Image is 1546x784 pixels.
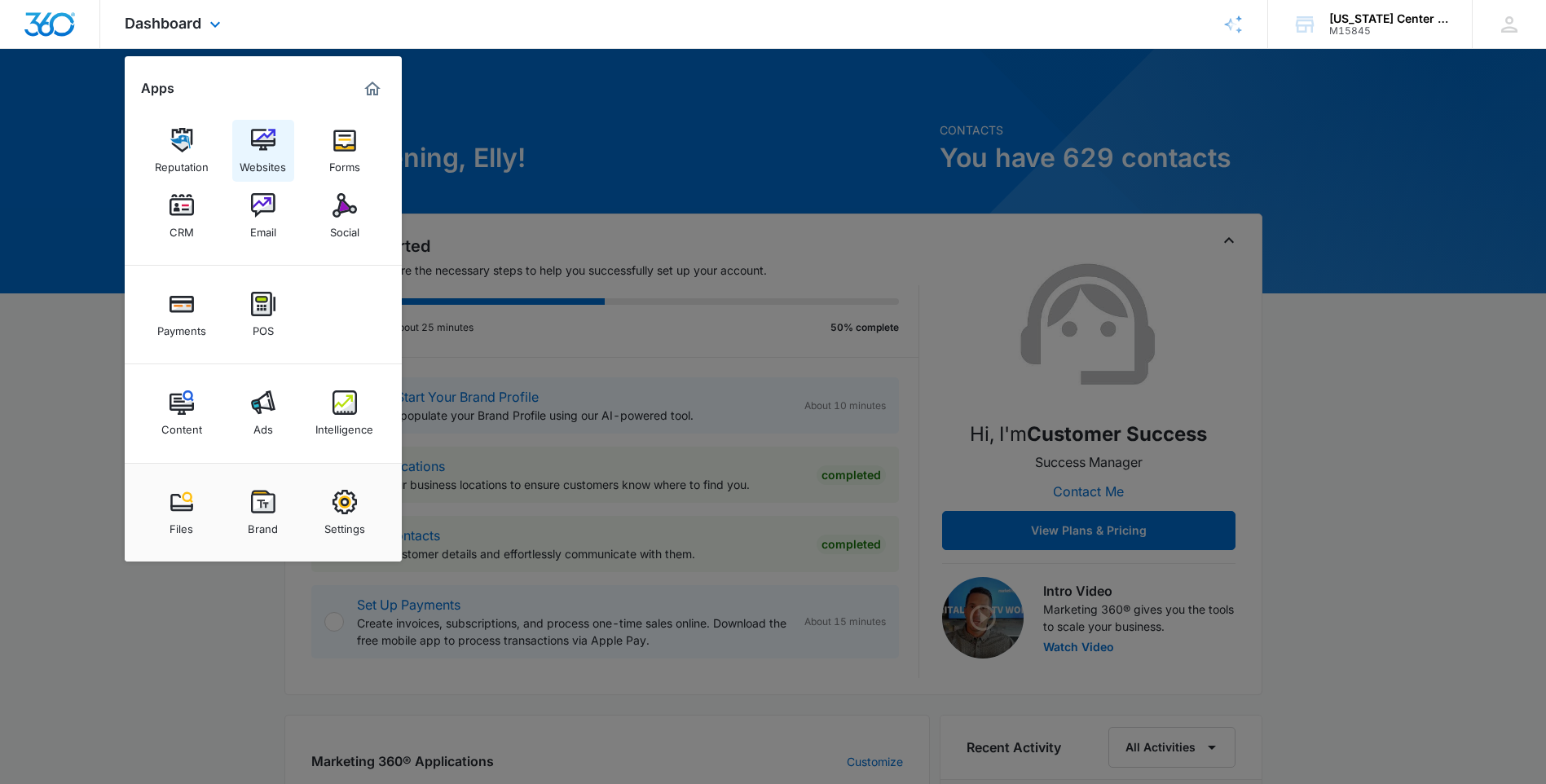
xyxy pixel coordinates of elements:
[232,482,294,544] a: Brand
[141,81,174,96] h2: Apps
[151,284,213,346] a: Payments
[232,284,294,346] a: POS
[1329,12,1448,25] div: account name
[250,218,276,239] div: Email
[253,415,273,436] div: Ads
[151,185,213,247] a: CRM
[240,152,286,174] div: Websites
[324,514,365,535] div: Settings
[155,152,209,174] div: Reputation
[125,15,201,32] span: Dashboard
[359,76,385,102] a: Marketing 360® Dashboard
[1329,25,1448,37] div: account id
[314,120,376,182] a: Forms
[232,382,294,444] a: Ads
[248,514,278,535] div: Brand
[161,415,202,436] div: Content
[329,152,360,174] div: Forms
[157,316,206,337] div: Payments
[330,218,359,239] div: Social
[253,316,274,337] div: POS
[315,415,373,436] div: Intelligence
[151,120,213,182] a: Reputation
[232,120,294,182] a: Websites
[314,382,376,444] a: Intelligence
[170,514,193,535] div: Files
[151,382,213,444] a: Content
[314,185,376,247] a: Social
[170,218,194,239] div: CRM
[314,482,376,544] a: Settings
[151,482,213,544] a: Files
[232,185,294,247] a: Email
